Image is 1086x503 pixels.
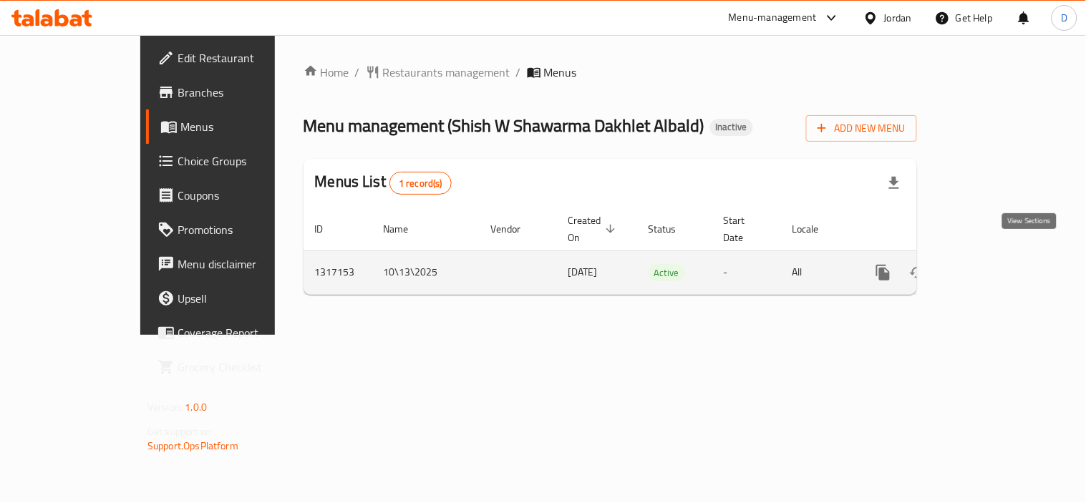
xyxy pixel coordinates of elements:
[315,220,342,238] span: ID
[383,64,510,81] span: Restaurants management
[146,41,321,75] a: Edit Restaurant
[178,290,310,307] span: Upsell
[180,118,310,135] span: Menus
[146,247,321,281] a: Menu disclaimer
[178,358,310,376] span: Grocery Checklist
[178,187,310,204] span: Coupons
[178,324,310,341] span: Coverage Report
[781,250,855,294] td: All
[568,212,620,246] span: Created On
[729,9,817,26] div: Menu-management
[568,263,598,281] span: [DATE]
[355,64,360,81] li: /
[866,255,901,290] button: more
[146,109,321,144] a: Menus
[304,64,349,81] a: Home
[304,207,1015,295] table: enhanced table
[178,221,310,238] span: Promotions
[304,64,917,81] nav: breadcrumb
[384,220,427,238] span: Name
[146,213,321,247] a: Promotions
[649,265,685,281] span: Active
[884,10,912,26] div: Jordan
[146,75,321,109] a: Branches
[146,281,321,316] a: Upsell
[366,64,510,81] a: Restaurants management
[146,144,321,178] a: Choice Groups
[146,316,321,350] a: Coverage Report
[649,264,685,281] div: Active
[178,255,310,273] span: Menu disclaimer
[818,119,906,137] span: Add New Menu
[855,207,1015,251] th: Actions
[544,64,577,81] span: Menus
[710,119,753,136] div: Inactive
[178,152,310,170] span: Choice Groups
[178,84,310,101] span: Branches
[806,115,917,142] button: Add New Menu
[147,436,238,455] a: Support.OpsPlatform
[877,166,911,200] div: Export file
[491,220,540,238] span: Vendor
[710,121,753,133] span: Inactive
[147,422,213,441] span: Get support on:
[792,220,838,238] span: Locale
[1061,10,1067,26] span: D
[372,250,480,294] td: 10\13\2025
[712,250,781,294] td: -
[178,49,310,67] span: Edit Restaurant
[146,350,321,384] a: Grocery Checklist
[516,64,521,81] li: /
[315,171,452,195] h2: Menus List
[304,250,372,294] td: 1317153
[649,220,695,238] span: Status
[724,212,764,246] span: Start Date
[304,109,704,142] span: Menu management ( Shish W Shawarma Dakhlet Albald )
[146,178,321,213] a: Coupons
[389,172,452,195] div: Total records count
[147,398,183,416] span: Version:
[185,398,207,416] span: 1.0.0
[390,177,451,190] span: 1 record(s)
